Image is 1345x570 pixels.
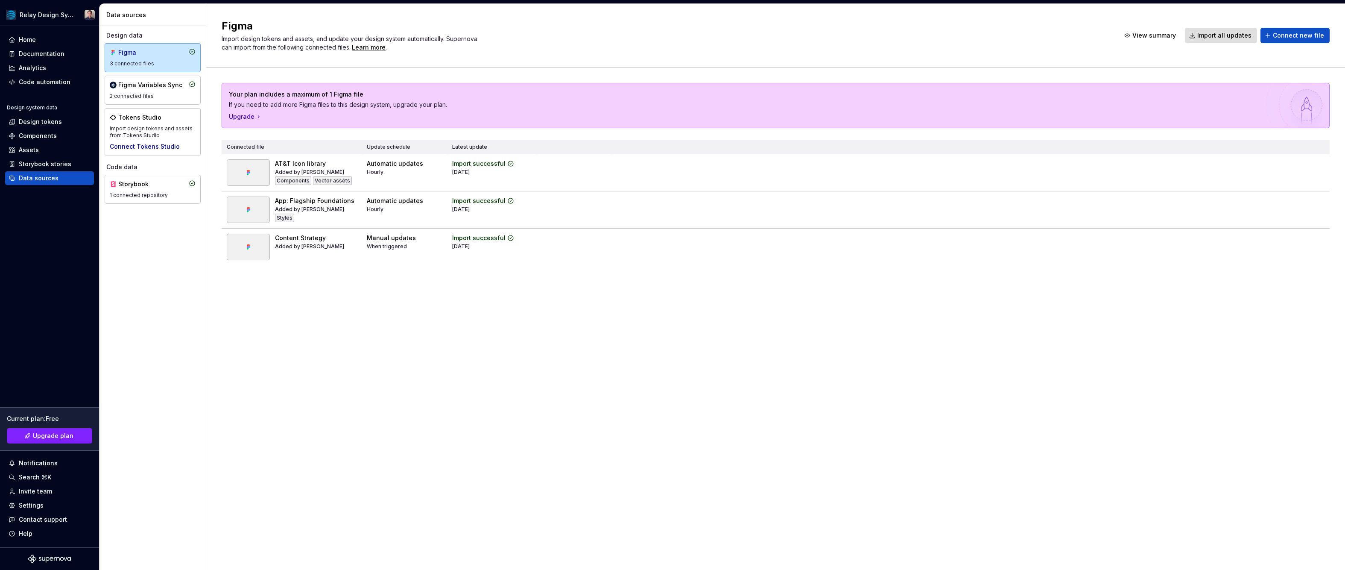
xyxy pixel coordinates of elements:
div: Relay Design System [20,11,74,19]
div: Components [275,176,311,185]
div: [DATE] [452,243,470,250]
button: Upgrade [229,112,262,121]
button: View summary [1120,28,1181,43]
a: Components [5,129,94,143]
svg: Supernova Logo [28,555,71,563]
div: When triggered [367,243,407,250]
div: Design system data [7,104,57,111]
div: Analytics [19,64,46,72]
div: [DATE] [452,169,470,176]
a: Data sources [5,171,94,185]
span: Import design tokens and assets, and update your design system automatically. Supernova can impor... [222,35,479,51]
div: Data sources [106,11,202,19]
div: Import design tokens and assets from Tokens Studio [110,125,196,139]
img: Bobby Tan [85,10,95,20]
div: Storybook stories [19,160,71,168]
div: Added by [PERSON_NAME] [275,169,344,176]
div: Assets [19,146,39,154]
button: Relay Design SystemBobby Tan [2,6,97,24]
div: Vector assets [313,176,352,185]
div: Hourly [367,206,383,213]
button: Upgrade plan [7,428,92,444]
a: Storybook1 connected repository [105,175,201,204]
div: Tokens Studio [118,113,161,122]
div: Current plan : Free [7,414,92,423]
div: AT&T Icon library [275,159,326,168]
img: 25159035-79e5-4ffd-8a60-56b794307018.png [6,10,16,20]
span: Connect new file [1273,31,1324,40]
p: If you need to add more Figma files to this design system, upgrade your plan. [229,100,1263,109]
a: Code automation [5,75,94,89]
th: Connected file [222,140,362,154]
div: 1 connected repository [110,192,196,199]
div: Components [19,132,57,140]
a: Invite team [5,485,94,498]
div: Manual updates [367,234,416,242]
span: Upgrade plan [33,432,73,440]
button: Contact support [5,513,94,526]
div: [DATE] [452,206,470,213]
a: Settings [5,499,94,512]
div: App: Flagship Foundations [275,197,354,205]
div: Help [19,529,32,538]
div: Code automation [19,78,70,86]
a: Storybook stories [5,157,94,171]
div: Settings [19,501,44,510]
div: Data sources [19,174,58,182]
div: Hourly [367,169,383,176]
div: Added by [PERSON_NAME] [275,206,344,213]
div: 3 connected files [110,60,196,67]
div: Added by [PERSON_NAME] [275,243,344,250]
span: View summary [1132,31,1176,40]
span: . [351,44,387,51]
div: Documentation [19,50,64,58]
div: Contact support [19,515,67,524]
div: Import successful [452,159,506,168]
a: Analytics [5,61,94,75]
button: Help [5,527,94,541]
div: Automatic updates [367,159,423,168]
a: Design tokens [5,115,94,129]
div: Import successful [452,197,506,205]
h2: Figma [222,19,1110,33]
div: Figma Variables Sync [118,81,182,89]
div: Search ⌘K [19,473,51,482]
button: Connect Tokens Studio [110,142,180,151]
div: Code data [105,163,201,171]
a: Documentation [5,47,94,61]
div: Notifications [19,459,58,467]
button: Connect new file [1260,28,1330,43]
button: Search ⌘K [5,470,94,484]
div: Invite team [19,487,52,496]
a: Assets [5,143,94,157]
th: Update schedule [362,140,447,154]
div: Storybook [118,180,159,188]
a: Tokens StudioImport design tokens and assets from Tokens StudioConnect Tokens Studio [105,108,201,156]
div: Design tokens [19,118,62,126]
div: Import successful [452,234,506,242]
span: Import all updates [1197,31,1251,40]
div: Design data [105,31,201,40]
a: Home [5,33,94,47]
div: Home [19,35,36,44]
button: Import all updates [1185,28,1257,43]
a: Learn more [352,43,386,52]
div: Styles [275,214,294,222]
a: Figma3 connected files [105,43,201,72]
p: Your plan includes a maximum of 1 Figma file [229,90,1263,99]
button: Notifications [5,456,94,470]
div: Figma [118,48,159,57]
a: Figma Variables Sync2 connected files [105,76,201,105]
div: 2 connected files [110,93,196,100]
div: Automatic updates [367,197,423,205]
th: Latest update [447,140,536,154]
div: Content Strategy [275,234,326,242]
